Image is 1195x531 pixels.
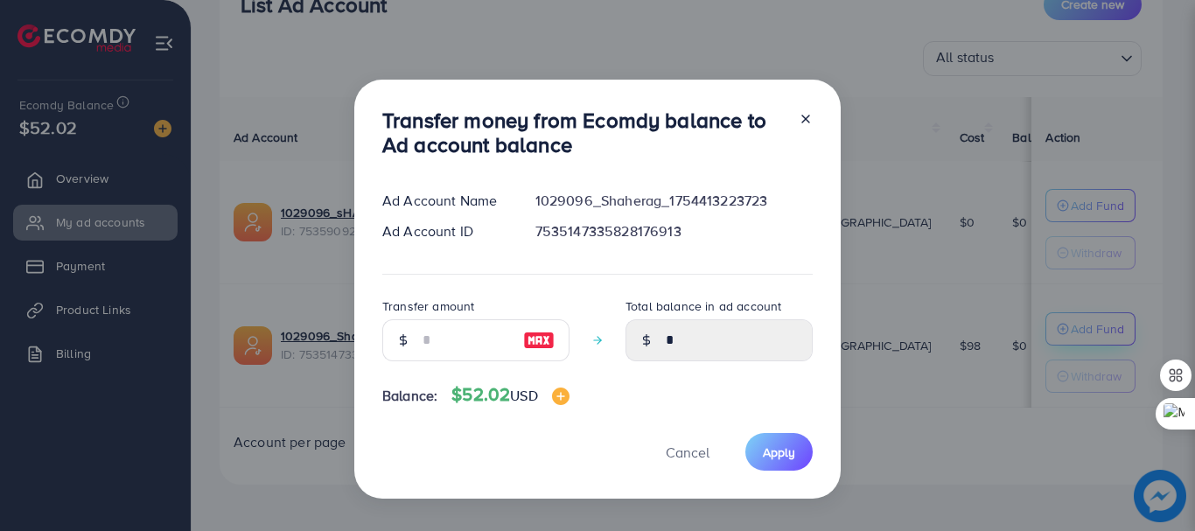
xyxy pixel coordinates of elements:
label: Total balance in ad account [625,297,781,315]
span: USD [510,386,537,405]
h4: $52.02 [451,384,569,406]
div: Ad Account Name [368,191,521,211]
span: Cancel [666,443,709,462]
div: Ad Account ID [368,221,521,241]
button: Cancel [644,433,731,471]
label: Transfer amount [382,297,474,315]
button: Apply [745,433,813,471]
img: image [523,330,555,351]
span: Balance: [382,386,437,406]
div: 1029096_Shaherag_1754413223723 [521,191,827,211]
img: image [552,388,570,405]
h3: Transfer money from Ecomdy balance to Ad account balance [382,108,785,158]
span: Apply [763,444,795,461]
div: 7535147335828176913 [521,221,827,241]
